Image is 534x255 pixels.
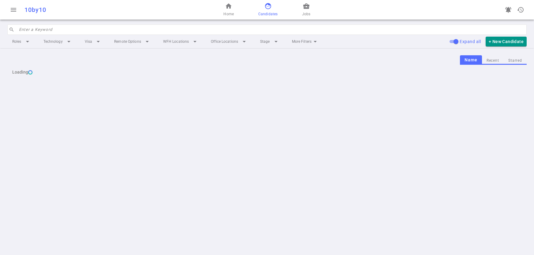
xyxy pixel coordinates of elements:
[460,55,482,65] button: Name
[225,2,232,10] span: home
[28,70,32,75] img: loading...
[486,37,527,47] button: + New Candidate
[109,36,156,47] li: Remote Options
[504,56,527,65] button: Starred
[158,36,204,47] li: WFH Locations
[258,11,278,17] span: Candidates
[287,36,324,47] li: More Filters
[80,36,107,47] li: Visa
[7,4,20,16] button: Open menu
[303,2,310,10] span: business_center
[258,2,278,17] a: Candidates
[264,2,272,10] span: face
[39,36,77,47] li: Technology
[302,11,310,17] span: Jobs
[255,36,285,47] li: Stage
[10,6,17,13] span: menu
[24,6,176,13] div: 10by10
[223,2,233,17] a: Home
[206,36,253,47] li: Office Locations
[514,4,527,16] button: Open history
[460,39,481,44] span: Expand all
[302,2,310,17] a: Jobs
[9,27,14,32] span: search
[223,11,233,17] span: Home
[505,6,512,13] span: notifications_active
[482,56,504,65] button: Recent
[502,4,514,16] a: Go to see announcements
[517,6,524,13] span: history
[7,65,527,79] div: Loading
[7,36,36,47] li: Roles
